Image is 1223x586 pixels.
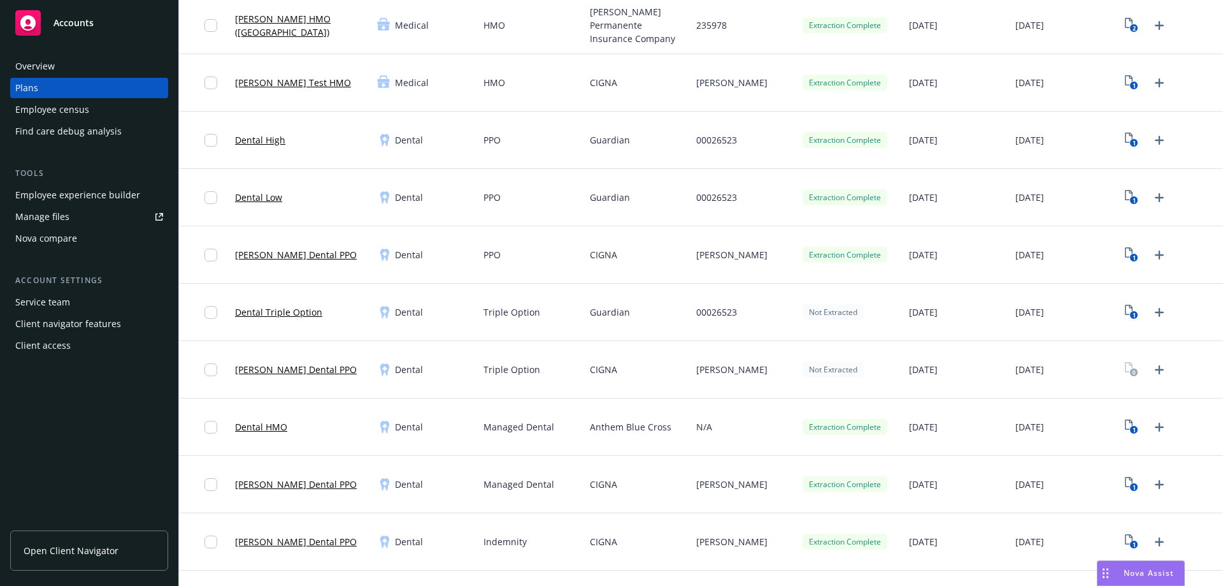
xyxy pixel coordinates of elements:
[590,5,686,45] span: [PERSON_NAME] Permanente Insurance Company
[1015,191,1044,204] span: [DATE]
[204,536,217,548] input: Toggle Row Selected
[1122,417,1142,437] a: View Plan Documents
[909,363,938,376] span: [DATE]
[10,314,168,334] a: Client navigator features
[803,17,887,33] div: Extraction Complete
[235,478,357,491] a: [PERSON_NAME] Dental PPO
[15,335,71,356] div: Client access
[909,478,938,491] span: [DATE]
[15,228,77,249] div: Nova compare
[1149,245,1169,265] a: Upload Plan Documents
[10,228,168,249] a: Nova compare
[696,363,768,376] span: [PERSON_NAME]
[803,534,887,550] div: Extraction Complete
[1149,302,1169,323] a: Upload Plan Documents
[483,363,540,376] span: Triple Option
[803,304,864,320] div: Not Extracted
[696,535,768,548] span: [PERSON_NAME]
[235,363,357,376] a: [PERSON_NAME] Dental PPO
[204,249,217,261] input: Toggle Row Selected
[909,76,938,89] span: [DATE]
[483,18,505,32] span: HMO
[1122,360,1142,380] a: View Plan Documents
[696,191,737,204] span: 00026523
[15,185,140,205] div: Employee experience builder
[1133,541,1136,549] text: 1
[10,185,168,205] a: Employee experience builder
[1133,139,1136,147] text: 1
[803,362,864,377] div: Not Extracted
[1133,196,1136,205] text: 1
[204,306,217,319] input: Toggle Row Selected
[1015,133,1044,147] span: [DATE]
[1015,248,1044,261] span: [DATE]
[10,274,168,287] div: Account settings
[204,134,217,147] input: Toggle Row Selected
[1124,568,1174,578] span: Nova Assist
[590,133,630,147] span: Guardian
[1133,82,1136,90] text: 1
[909,535,938,548] span: [DATE]
[1015,76,1044,89] span: [DATE]
[395,305,423,319] span: Dental
[10,5,168,41] a: Accounts
[395,535,423,548] span: Dental
[909,191,938,204] span: [DATE]
[1015,305,1044,319] span: [DATE]
[483,133,501,147] span: PPO
[803,75,887,91] div: Extraction Complete
[1015,535,1044,548] span: [DATE]
[395,248,423,261] span: Dental
[1149,15,1169,36] a: Upload Plan Documents
[696,248,768,261] span: [PERSON_NAME]
[696,133,737,147] span: 00026523
[483,305,540,319] span: Triple Option
[1149,187,1169,208] a: Upload Plan Documents
[1122,474,1142,495] a: View Plan Documents
[483,535,527,548] span: Indemnity
[235,248,357,261] a: [PERSON_NAME] Dental PPO
[395,478,423,491] span: Dental
[1015,420,1044,434] span: [DATE]
[15,292,70,312] div: Service team
[1015,478,1044,491] span: [DATE]
[1015,363,1044,376] span: [DATE]
[235,420,287,434] a: Dental HMO
[590,191,630,204] span: Guardian
[1133,24,1136,33] text: 2
[1133,311,1136,319] text: 1
[696,76,768,89] span: [PERSON_NAME]
[10,121,168,142] a: Find care debug analysis
[1149,474,1169,495] a: Upload Plan Documents
[10,207,168,227] a: Manage files
[10,167,168,180] div: Tools
[235,535,357,548] a: [PERSON_NAME] Dental PPO
[235,133,285,147] a: Dental High
[10,292,168,312] a: Service team
[590,363,617,376] span: CIGNA
[803,247,887,263] div: Extraction Complete
[909,133,938,147] span: [DATE]
[1122,302,1142,323] a: View Plan Documents
[204,19,217,32] input: Toggle Row Selected
[1133,426,1136,434] text: 1
[54,18,94,28] span: Accounts
[909,305,938,319] span: [DATE]
[1149,73,1169,93] a: Upload Plan Documents
[395,420,423,434] span: Dental
[696,305,737,319] span: 00026523
[483,420,554,434] span: Managed Dental
[1149,130,1169,150] a: Upload Plan Documents
[395,191,423,204] span: Dental
[590,420,671,434] span: Anthem Blue Cross
[395,76,429,89] span: Medical
[483,76,505,89] span: HMO
[803,419,887,435] div: Extraction Complete
[1133,483,1136,492] text: 1
[395,18,429,32] span: Medical
[1122,245,1142,265] a: View Plan Documents
[15,121,122,142] div: Find care debug analysis
[15,99,89,120] div: Employee census
[395,133,423,147] span: Dental
[1149,360,1169,380] a: Upload Plan Documents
